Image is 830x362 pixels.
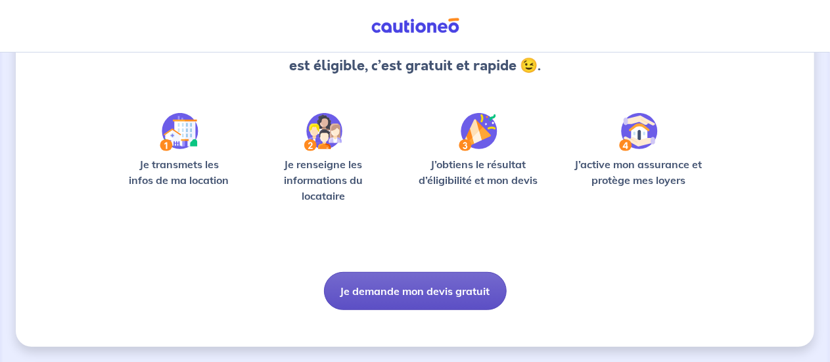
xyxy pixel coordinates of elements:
p: Je renseigne les informations du locataire [258,156,388,204]
p: Je transmets les infos de ma location [121,156,237,188]
img: Cautioneo [366,18,465,34]
img: /static/90a569abe86eec82015bcaae536bd8e6/Step-1.svg [160,113,198,151]
p: J’active mon assurance et protège mes loyers [568,156,709,188]
p: Vérifions ensemble si le dossier de votre locataire est éligible, c’est gratuit et rapide 😉. [243,34,586,76]
img: /static/f3e743aab9439237c3e2196e4328bba9/Step-3.svg [459,113,497,151]
button: Je demande mon devis gratuit [324,272,507,310]
p: J’obtiens le résultat d’éligibilité et mon devis [409,156,547,188]
img: /static/bfff1cf634d835d9112899e6a3df1a5d/Step-4.svg [619,113,658,151]
img: /static/c0a346edaed446bb123850d2d04ad552/Step-2.svg [304,113,342,151]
